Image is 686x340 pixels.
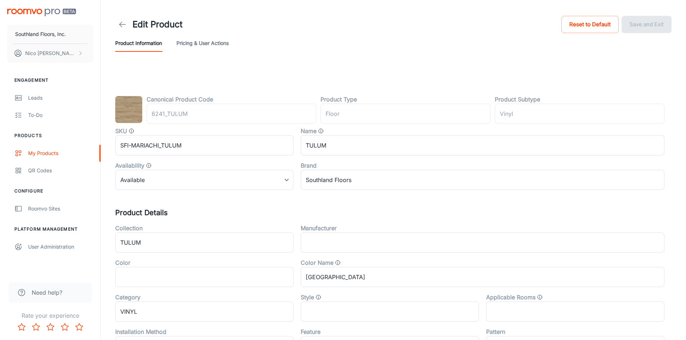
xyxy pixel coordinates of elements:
[315,294,321,300] svg: Product style, such as "Traditional" or "Minimalist"
[28,243,93,251] div: User Administration
[115,258,130,267] label: Color
[32,288,62,297] span: Need help?
[301,293,314,302] label: Style
[25,49,76,57] p: Nico [PERSON_NAME]
[43,320,58,334] button: Rate 3 star
[335,260,341,266] svg: General color categories. i.e Cloud, Eclipse, Gallery Opening
[14,320,29,334] button: Rate 1 star
[320,95,357,104] label: Product Type
[58,320,72,334] button: Rate 4 star
[28,149,93,157] div: My Products
[115,224,143,232] label: Collection
[147,95,213,104] label: Canonical Product Code
[115,161,144,170] label: Availability
[115,327,166,336] label: Installation Method
[129,128,134,134] svg: SKU for the product
[318,128,324,134] svg: Product name
[146,163,152,168] svg: Value that determines whether the product is available, discontinued, or out of stock
[28,205,93,213] div: Roomvo Sites
[115,35,162,52] button: Product Information
[72,320,86,334] button: Rate 5 star
[301,224,337,232] label: Manufacturer
[301,127,317,135] label: Name
[7,25,93,44] button: Southland Floors, Inc.
[15,30,66,38] p: Southland Floors, Inc.
[537,294,543,300] svg: The type of rooms this product can be applied to
[133,18,183,31] h1: Edit Product
[7,9,76,16] img: Roomvo PRO Beta
[115,293,140,302] label: Category
[115,96,142,123] img: TULUM
[301,161,317,170] label: Brand
[301,327,320,336] label: Feature
[7,44,93,63] button: Nico [PERSON_NAME]
[176,35,229,52] button: Pricing & User Actions
[29,320,43,334] button: Rate 2 star
[495,95,540,104] label: Product Subtype
[486,293,535,302] label: Applicable Rooms
[115,207,672,218] h5: Product Details
[301,258,333,267] label: Color Name
[28,94,93,102] div: Leads
[561,16,619,33] button: Reset to Default
[28,111,93,119] div: To-do
[28,167,93,174] div: QR Codes
[6,311,95,320] p: Rate your experience
[115,170,293,190] div: Available
[486,327,505,336] label: Pattern
[115,127,127,135] label: SKU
